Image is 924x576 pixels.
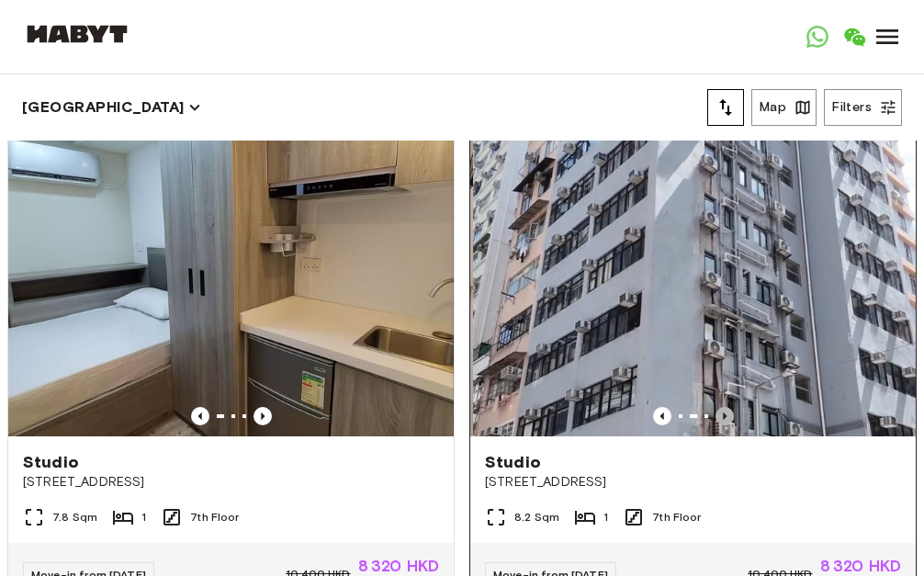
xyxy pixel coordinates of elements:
span: 7th Floor [190,509,239,525]
button: Previous image [191,407,209,425]
span: 1 [141,509,146,525]
span: [STREET_ADDRESS] [485,473,901,491]
span: 8.2 Sqm [514,509,559,525]
span: Studio [485,451,541,473]
button: Previous image [254,407,272,425]
button: Previous image [653,407,671,425]
img: Marketing picture of unit HK-01-067-042-01 [8,139,454,435]
span: 8 320 HKD [820,558,901,574]
button: Map [751,89,817,126]
span: 8 320 HKD [358,558,439,574]
button: Previous image [716,407,734,425]
img: Habyt [22,25,132,43]
span: Studio [23,451,79,473]
button: [GEOGRAPHIC_DATA] [22,95,201,120]
button: tune [707,89,744,126]
span: 7.8 Sqm [52,509,97,525]
span: [STREET_ADDRESS] [23,473,439,491]
button: Filters [824,89,902,126]
span: 7th Floor [652,509,701,525]
img: Marketing picture of unit HK-01-067-043-01 [473,139,918,435]
span: 1 [603,509,608,525]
